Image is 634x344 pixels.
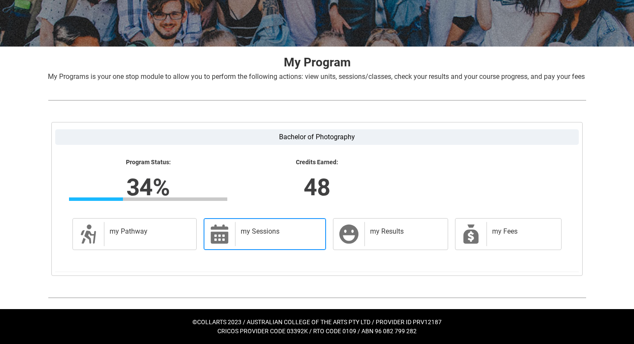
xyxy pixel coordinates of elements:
span: My Programs is your one stop module to allow you to perform the following actions: view units, se... [48,72,585,81]
span: Description of icon when needed [78,224,99,244]
img: REDU_GREY_LINE [48,293,586,302]
label: Bachelor of Photography [55,129,579,145]
a: my Sessions [204,218,326,250]
span: My Payments [461,224,481,244]
lightning-formatted-number: 48 [182,169,452,205]
h2: my Results [370,227,439,236]
h2: my Pathway [110,227,188,236]
strong: My Program [284,55,351,69]
h2: my Sessions [241,227,317,236]
lightning-formatted-text: Credits Earned: [238,159,396,166]
lightning-formatted-number: 34% [13,169,282,205]
a: my Pathway [72,218,197,250]
img: REDU_GREY_LINE [48,96,586,105]
lightning-formatted-text: Program Status: [69,159,227,166]
div: Progress Bar [69,197,227,201]
h2: my Fees [492,227,552,236]
a: my Fees [455,218,562,250]
a: my Results [333,218,448,250]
